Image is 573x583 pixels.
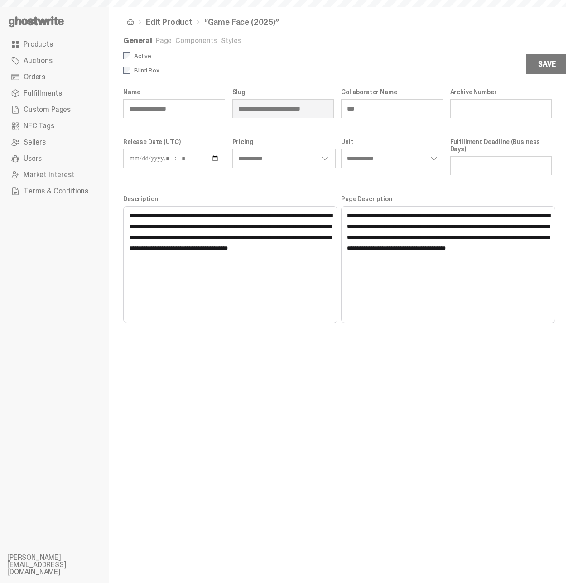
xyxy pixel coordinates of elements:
a: Components [175,36,217,45]
label: Archive Number [450,88,552,96]
label: Fulfillment Deadline (Business Days) [450,138,552,153]
span: Terms & Conditions [24,188,88,195]
label: Slug [232,88,334,96]
span: Orders [24,73,45,81]
label: Description [123,195,334,202]
li: [PERSON_NAME][EMAIL_ADDRESS][DOMAIN_NAME] [7,554,116,576]
a: Edit Product [146,18,193,26]
span: Auctions [24,57,53,64]
label: Release Date (UTC) [123,138,225,145]
a: Fulfillments [7,85,101,101]
a: NFC Tags [7,118,101,134]
span: Products [24,41,53,48]
a: Terms & Conditions [7,183,101,199]
a: Orders [7,69,101,85]
li: “Game Face (2025)” [193,18,279,26]
span: NFC Tags [24,122,54,130]
label: Page Description [341,195,552,202]
span: Market Interest [24,171,75,178]
input: Active [123,52,130,59]
span: Fulfillments [24,90,62,97]
a: Users [7,150,101,167]
label: Collaborator Name [341,88,443,96]
a: Custom Pages [7,101,101,118]
a: General [123,36,152,45]
a: Styles [221,36,241,45]
a: Auctions [7,53,101,69]
label: Name [123,88,225,96]
label: Pricing [232,138,334,145]
label: Unit [341,138,443,145]
a: Market Interest [7,167,101,183]
label: Blind Box [123,67,337,74]
input: Blind Box [123,67,130,74]
span: Sellers [24,139,46,146]
a: Sellers [7,134,101,150]
a: Page [156,36,172,45]
a: Products [7,36,101,53]
button: Save [526,54,567,74]
div: Save [538,61,555,68]
span: Custom Pages [24,106,71,113]
span: Users [24,155,42,162]
label: Active [123,52,337,59]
